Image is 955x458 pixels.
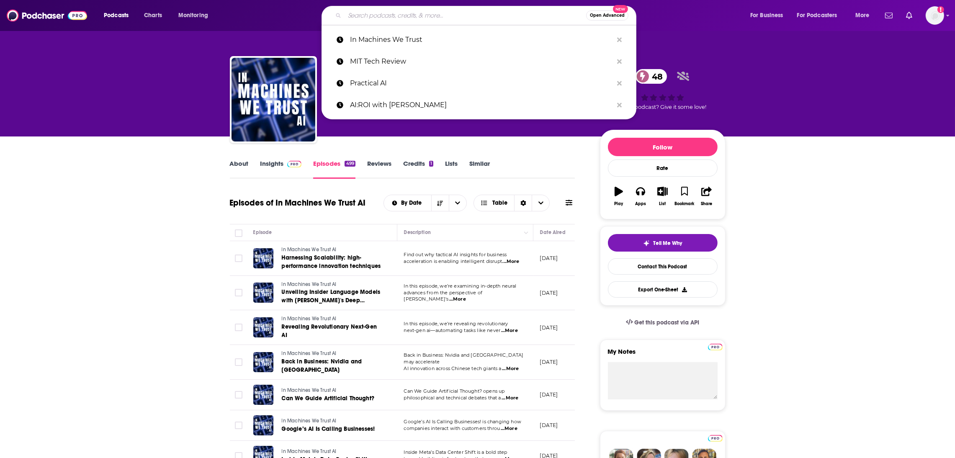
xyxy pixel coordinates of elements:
a: Harnessing Scalability: high-performance innovation techniques [282,254,382,270]
button: Choose View [474,195,550,211]
a: Episodes499 [313,160,355,179]
button: Follow [608,138,718,156]
div: 1 [429,161,433,167]
a: Similar [469,160,490,179]
button: Open AdvancedNew [586,10,628,21]
div: Play [614,201,623,206]
span: Toggle select row [235,391,242,399]
svg: Add a profile image [937,6,944,13]
img: tell me why sparkle [643,240,650,247]
span: In Machines We Trust AI [282,316,337,322]
p: [DATE] [540,324,558,331]
span: Google’s AI Is Calling Businesses! [282,425,375,432]
button: open menu [744,9,794,22]
span: Table [492,200,507,206]
a: InsightsPodchaser Pro [260,160,302,179]
p: [DATE] [540,289,558,296]
p: [DATE] [540,422,558,429]
span: By Date [401,200,425,206]
span: Can We Guide Artificial Thought? opens up [404,388,505,394]
a: In Machines We Trust AI [282,246,382,254]
div: Rate [608,160,718,177]
a: Pro website [708,434,723,442]
a: Lists [445,160,458,179]
p: Practical AI [350,72,613,94]
a: Charts [139,9,167,22]
div: Apps [635,201,646,206]
span: Monitoring [178,10,208,21]
span: Find out why tactical AI insights for business [404,252,507,257]
span: Toggle select row [235,358,242,366]
a: Unveiling Insider Language Models with [PERSON_NAME]'s Deep Research [282,288,382,305]
button: Play [608,181,630,211]
img: Podchaser - Follow, Share and Rate Podcasts [7,8,87,23]
p: In Machines We Trust [350,29,613,51]
button: open menu [849,9,880,22]
span: Logged in as LindaBurns [926,6,944,25]
span: next-gen ai—automating tasks like never [404,327,501,333]
span: In Machines We Trust AI [282,387,337,393]
button: Apps [630,181,651,211]
span: Tell Me Why [653,240,682,247]
span: For Business [750,10,783,21]
h2: Choose List sort [384,195,467,211]
span: Toggle select row [235,422,242,429]
span: Harnessing Scalability: high-performance innovation techniques [282,254,381,270]
span: Can We Guide Artificial Thought? [282,395,374,402]
span: ...More [502,365,519,372]
button: open menu [98,9,139,22]
button: Export One-Sheet [608,281,718,298]
img: Podchaser Pro [708,344,723,350]
a: Pro website [708,342,723,350]
div: Description [404,227,431,237]
a: Back in Business: Nvidia and [GEOGRAPHIC_DATA] [282,358,382,374]
span: In Machines We Trust AI [282,247,337,252]
span: Get this podcast via API [634,319,699,326]
span: philosophical and technical debates that a [404,395,501,401]
a: MIT Tech Review [322,51,636,72]
button: Show profile menu [926,6,944,25]
a: Credits1 [403,160,433,179]
a: In Machines We Trust AI [282,350,382,358]
h1: Episodes of In Machines We Trust AI [230,198,366,208]
p: MIT Tech Review [350,51,613,72]
button: tell me why sparkleTell Me Why [608,234,718,252]
div: Sort Direction [514,195,532,211]
a: Show notifications dropdown [882,8,896,23]
span: Toggle select row [235,255,242,262]
span: Toggle select row [235,324,242,331]
span: 48 [644,69,667,84]
span: Back in Business: Nvidia and [GEOGRAPHIC_DATA] may accelerate [404,352,524,365]
img: Podchaser Pro [708,435,723,442]
button: open menu [172,9,219,22]
a: Reviews [367,160,391,179]
span: Google’s AI Is Calling Businesses! is changing how [404,419,522,425]
span: ...More [503,258,520,265]
button: open menu [449,195,466,211]
a: AI:ROI with [PERSON_NAME] [322,94,636,116]
span: Charts [144,10,162,21]
span: Toggle select row [235,289,242,296]
button: Sort Direction [431,195,449,211]
div: Bookmark [674,201,694,206]
img: User Profile [926,6,944,25]
button: List [651,181,673,211]
a: Can We Guide Artificial Thought? [282,394,381,403]
a: In Machines We Trust AI [282,387,381,394]
label: My Notes [608,347,718,362]
button: Bookmark [674,181,695,211]
p: AI:ROI with Greg Shove [350,94,613,116]
span: Back in Business: Nvidia and [GEOGRAPHIC_DATA] [282,358,362,373]
span: Unveiling Insider Language Models with [PERSON_NAME]'s Deep Research [282,288,381,312]
span: acceleration is enabling intelligent disrupt [404,258,502,264]
span: Revealing Revolutionary Next-Gen AI [282,323,377,339]
span: In Machines We Trust AI [282,448,337,454]
span: ...More [449,296,466,303]
a: Show notifications dropdown [903,8,916,23]
img: In Machines We Trust AI [232,58,315,142]
a: In Machines We Trust AI [282,281,382,288]
span: In Machines We Trust AI [282,418,337,424]
a: About [230,160,249,179]
span: Inside Meta’s Data Center Shift is a bold step [404,449,507,455]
